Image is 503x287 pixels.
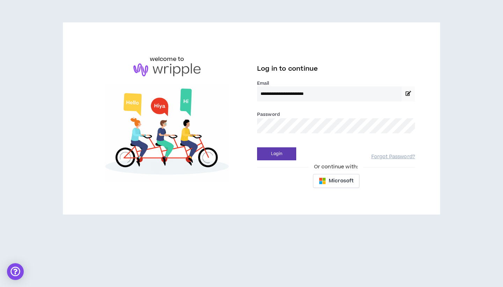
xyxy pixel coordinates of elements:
a: Forgot Password? [371,154,415,160]
button: Microsoft [313,174,359,188]
span: Log in to continue [257,64,318,73]
h6: welcome to [150,55,184,63]
label: Password [257,111,280,118]
img: Welcome to Wripple [88,83,246,182]
div: Open Intercom Messenger [7,263,24,280]
button: Login [257,147,296,160]
span: Microsoft [329,177,353,185]
span: Or continue with: [309,163,363,171]
label: Email [257,80,415,86]
img: logo-brand.png [133,63,201,77]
